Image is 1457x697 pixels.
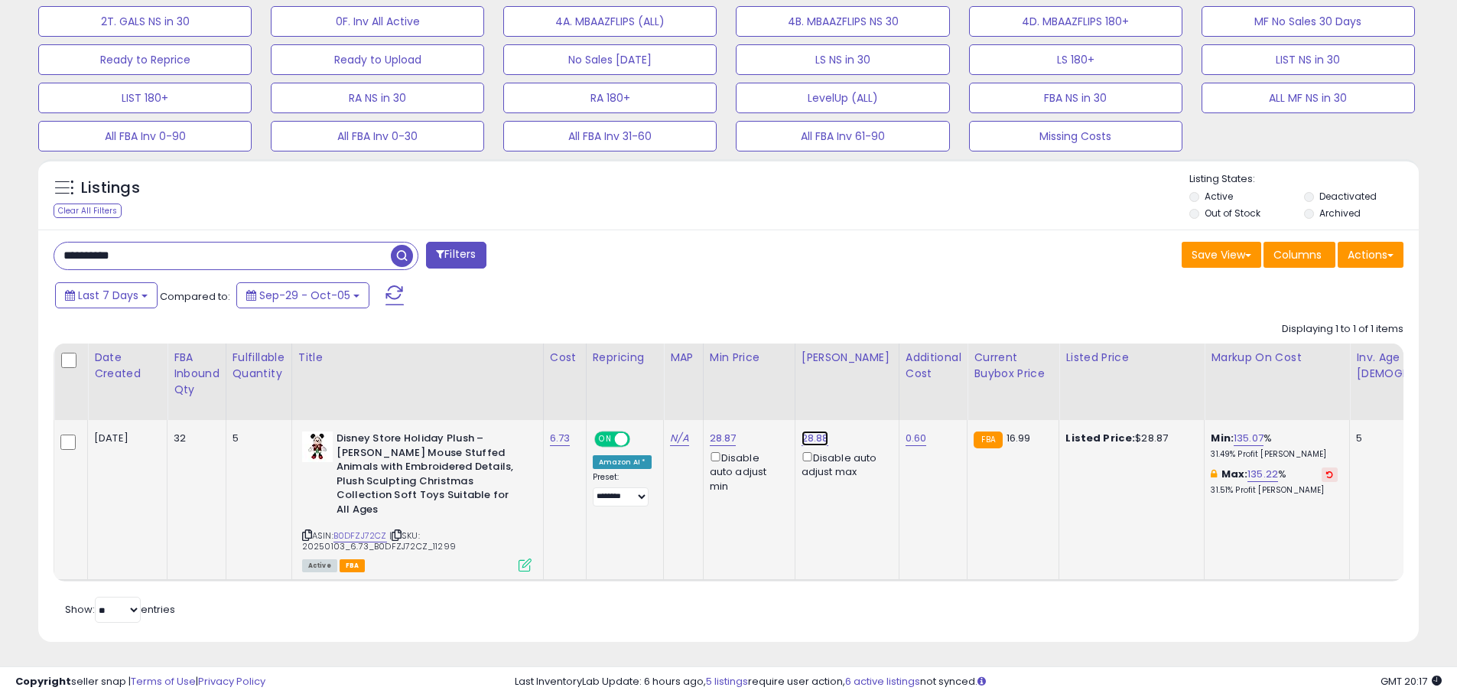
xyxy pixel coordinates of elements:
[515,675,1442,689] div: Last InventoryLab Update: 6 hours ago, require user action, not synced.
[736,121,949,151] button: All FBA Inv 61-90
[1282,322,1403,337] div: Displaying 1 to 1 of 1 items
[174,432,214,445] div: 32
[298,350,537,366] div: Title
[15,675,265,689] div: seller snap | |
[198,674,265,689] a: Privacy Policy
[160,289,230,304] span: Compared to:
[271,44,484,75] button: Ready to Upload
[1211,449,1338,460] p: 31.49% Profit [PERSON_NAME]
[1205,207,1260,220] label: Out of Stock
[337,432,522,520] b: Disney Store Holiday Plush – [PERSON_NAME] Mouse Stuffed Animals with Embroidered Details, Plush ...
[1065,432,1192,445] div: $28.87
[1319,207,1361,220] label: Archived
[974,432,1002,448] small: FBA
[333,529,387,542] a: B0DFZJ72CZ
[1319,190,1377,203] label: Deactivated
[65,602,175,617] span: Show: entries
[736,83,949,113] button: LevelUp (ALL)
[1065,431,1135,445] b: Listed Price:
[1211,431,1234,445] b: Min:
[1247,467,1278,482] a: 135.22
[593,350,658,366] div: Repricing
[302,529,456,552] span: | SKU: 20250103_6.73_B0DFZJ72CZ_11299
[1381,674,1442,689] span: 2025-10-14 20:17 GMT
[174,350,220,398] div: FBA inbound Qty
[974,350,1052,382] div: Current Buybox Price
[271,6,484,37] button: 0F. Inv All Active
[736,44,949,75] button: LS NS in 30
[1338,242,1403,268] button: Actions
[302,432,333,462] img: 31ErMfZp4eL._SL40_.jpg
[1182,242,1261,268] button: Save View
[81,178,140,199] h5: Listings
[802,449,887,479] div: Disable auto adjust max
[426,242,486,269] button: Filters
[1211,485,1338,496] p: 31.51% Profit [PERSON_NAME]
[550,350,580,366] div: Cost
[627,433,652,446] span: OFF
[1211,350,1343,366] div: Markup on Cost
[1065,350,1198,366] div: Listed Price
[1202,44,1415,75] button: LIST NS in 30
[1202,83,1415,113] button: ALL MF NS in 30
[503,6,717,37] button: 4A. MBAAZFLIPS (ALL)
[340,559,366,572] span: FBA
[54,204,122,218] div: Clear All Filters
[802,350,893,366] div: [PERSON_NAME]
[233,350,285,382] div: Fulfillable Quantity
[15,674,71,689] strong: Copyright
[38,121,252,151] button: All FBA Inv 0-90
[1205,344,1350,420] th: The percentage added to the cost of goods (COGS) that forms the calculator for Min & Max prices.
[271,121,484,151] button: All FBA Inv 0-30
[259,288,350,303] span: Sep-29 - Oct-05
[710,350,789,366] div: Min Price
[1263,242,1335,268] button: Columns
[670,431,688,446] a: N/A
[233,432,280,445] div: 5
[302,559,337,572] span: All listings currently available for purchase on Amazon
[906,431,927,446] a: 0.60
[503,121,717,151] button: All FBA Inv 31-60
[1205,190,1233,203] label: Active
[38,6,252,37] button: 2T. GALS NS in 30
[94,350,161,382] div: Date Created
[969,83,1182,113] button: FBA NS in 30
[1202,6,1415,37] button: MF No Sales 30 Days
[1211,432,1338,460] div: %
[38,44,252,75] button: Ready to Reprice
[550,431,571,446] a: 6.73
[38,83,252,113] button: LIST 180+
[802,431,829,446] a: 28.88
[1221,467,1248,481] b: Max:
[710,431,737,446] a: 28.87
[706,674,748,689] a: 5 listings
[55,282,158,308] button: Last 7 Days
[969,121,1182,151] button: Missing Costs
[710,449,783,493] div: Disable auto adjust min
[131,674,196,689] a: Terms of Use
[969,6,1182,37] button: 4D. MBAAZFLIPS 180+
[271,83,484,113] button: RA NS in 30
[94,432,155,445] div: [DATE]
[906,350,961,382] div: Additional Cost
[1211,467,1338,496] div: %
[969,44,1182,75] button: LS 180+
[593,472,652,506] div: Preset:
[845,674,920,689] a: 6 active listings
[736,6,949,37] button: 4B. MBAAZFLIPS NS 30
[670,350,696,366] div: MAP
[1234,431,1263,446] a: 135.07
[1189,172,1419,187] p: Listing States:
[78,288,138,303] span: Last 7 Days
[1007,431,1031,445] span: 16.99
[503,44,717,75] button: No Sales [DATE]
[593,455,652,469] div: Amazon AI *
[503,83,717,113] button: RA 180+
[596,433,615,446] span: ON
[302,432,532,570] div: ASIN:
[1273,247,1322,262] span: Columns
[236,282,369,308] button: Sep-29 - Oct-05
